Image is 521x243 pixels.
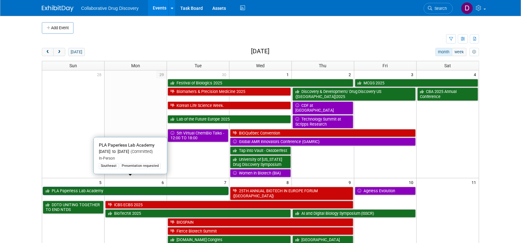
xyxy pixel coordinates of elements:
[221,70,229,78] span: 30
[230,155,291,168] a: University of [US_STATE] Drug Discovery Symposium
[230,187,353,200] a: 25TH ANNUAL BIOTECH IN EUROPE FORUM ([GEOGRAPHIC_DATA])
[230,147,291,155] a: Tap into Vault - Oktoberfest
[293,209,416,218] a: AI and Digital Biology Symposium (ISSCR)
[461,2,473,14] img: Daniel Castro
[355,187,416,195] a: Ageless Evolution
[81,6,138,11] span: Collaborative Drug Discovery
[383,63,388,68] span: Fri
[319,63,327,68] span: Thu
[251,48,269,55] h2: [DATE]
[161,178,167,186] span: 6
[256,63,265,68] span: Wed
[43,201,104,214] a: DDTD UNITING TOGETHER TO END NTDS
[168,218,353,227] a: BIOSPAIN
[411,70,416,78] span: 3
[230,129,416,137] a: BIOQuébec Convention
[432,6,447,11] span: Search
[129,149,153,154] span: (Committed)
[156,70,167,78] span: 29
[43,187,228,195] a: PLA Paperless Lab Academy
[68,48,85,56] button: [DATE]
[99,156,115,161] span: In-Person
[470,48,479,56] button: myCustomButton
[417,88,478,101] a: CBA 2025 Annual Conference
[286,70,292,78] span: 1
[69,63,77,68] span: Sun
[53,48,65,56] button: next
[99,149,162,154] div: [DATE] to [DATE]
[348,70,354,78] span: 2
[452,48,466,56] button: week
[348,178,354,186] span: 9
[42,48,54,56] button: prev
[168,102,291,110] a: Korean Life Science Week.
[230,138,416,146] a: Global AMR Innovators Conference (GAMRIC)
[99,178,104,186] span: 5
[444,63,451,68] span: Sat
[435,48,452,56] button: month
[293,115,353,128] a: Technology Summit at Scripps Research
[293,102,353,115] a: CDF at [GEOGRAPHIC_DATA]
[131,63,140,68] span: Mon
[42,5,74,12] img: ExhibitDay
[355,79,478,87] a: MCGS 2025
[286,178,292,186] span: 8
[168,88,291,96] a: Biomarkers & Precision Medicine 2025
[99,142,155,148] span: PLA Paperless Lab Academy
[424,3,453,14] a: Search
[472,50,476,54] i: Personalize Calendar
[96,70,104,78] span: 28
[230,169,291,177] a: Women in Biotech (BIA)
[120,163,161,169] div: Presentation requested
[105,209,291,218] a: BioTechX 2025
[168,227,353,235] a: Fierce Biotech Summit
[408,178,416,186] span: 10
[471,178,479,186] span: 11
[105,201,353,209] a: ICBS ECBS 2025
[223,178,229,186] span: 7
[99,163,119,169] div: Southeast
[293,88,416,101] a: Discovery & Development/ Drug Discovery US ([GEOGRAPHIC_DATA])2025
[195,63,202,68] span: Tue
[168,79,353,87] a: Festival of Biologics 2025
[168,115,291,123] a: Lab of the Future Europe 2025
[42,22,74,34] button: Add Event
[168,129,228,142] a: 5th Virtual ChemBio Talks - 12:00 TO 18:00
[473,70,479,78] span: 4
